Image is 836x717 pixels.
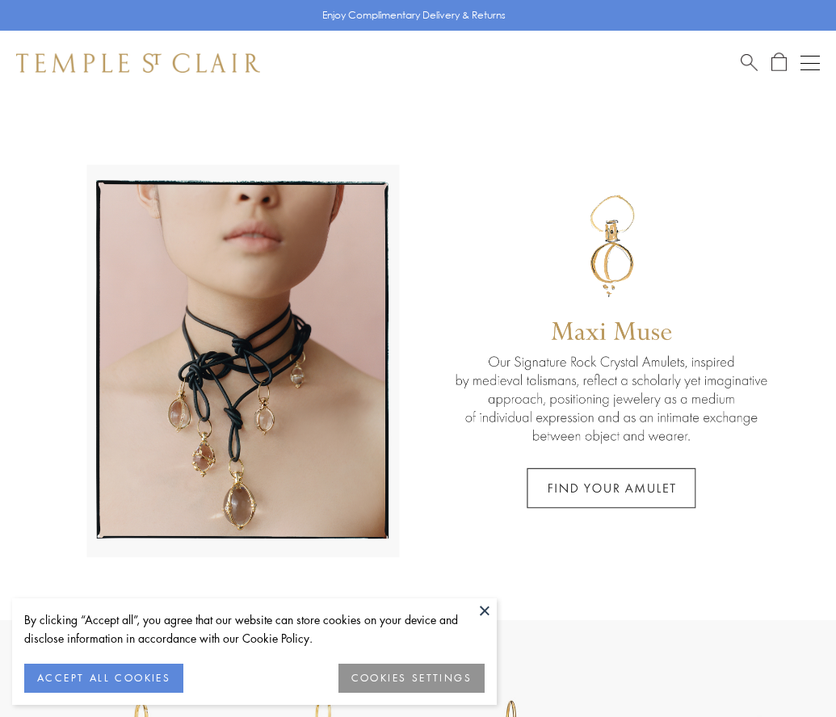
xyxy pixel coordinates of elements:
button: ACCEPT ALL COOKIES [24,664,183,693]
button: Open navigation [800,53,820,73]
a: Open Shopping Bag [771,52,787,73]
div: By clicking “Accept all”, you agree that our website can store cookies on your device and disclos... [24,610,485,648]
button: COOKIES SETTINGS [338,664,485,693]
img: Temple St. Clair [16,53,260,73]
p: Enjoy Complimentary Delivery & Returns [322,7,506,23]
a: Search [741,52,758,73]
